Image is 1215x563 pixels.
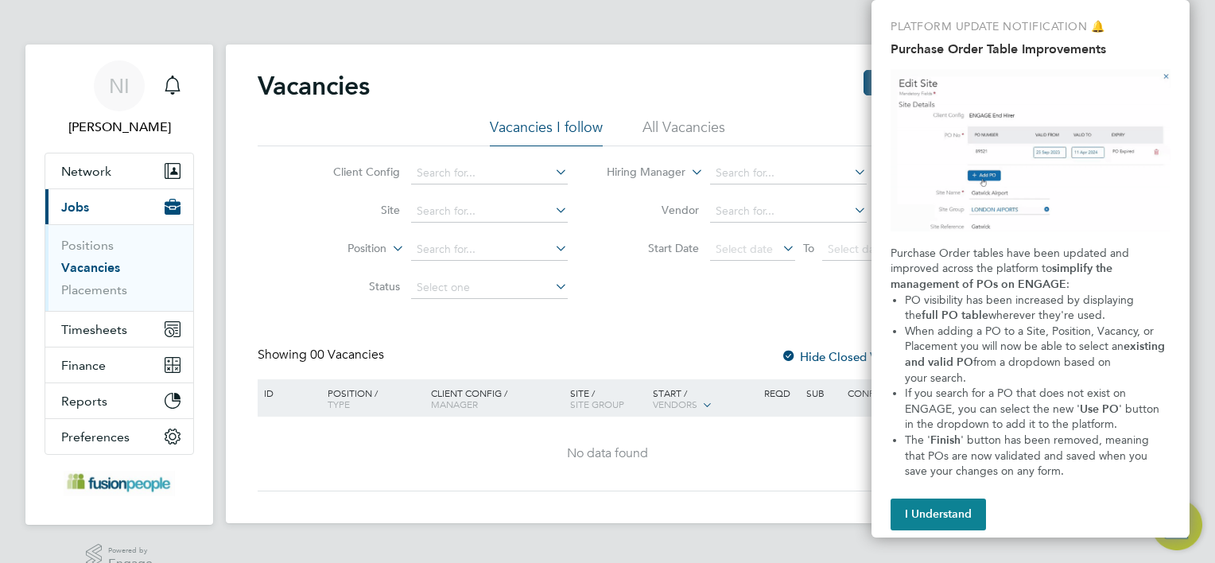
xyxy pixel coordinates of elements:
label: Site [309,203,400,217]
span: 00 Vacancies [310,347,384,363]
p: PLATFORM UPDATE NOTIFICATION 🔔 [891,19,1170,35]
span: Type [328,398,350,410]
a: Vacancies [61,260,120,275]
img: fusionpeople-logo-retina.png [64,471,176,496]
label: Client Config [309,165,400,179]
label: Hiring Manager [594,165,685,181]
span: wherever they're used. [988,309,1105,322]
div: Showing [258,347,387,363]
a: Go to account details [45,60,194,137]
span: Purchase Order tables have been updated and improved across the platform to [891,247,1132,276]
span: Select date [716,242,773,256]
span: Site Group [570,398,624,410]
button: I Understand [891,499,986,530]
span: ' button has been removed, meaning that POs are now validated and saved when you save your change... [905,433,1152,478]
img: Purchase Order Table Improvements [891,69,1170,231]
div: No data found [260,445,955,462]
div: Start / [649,379,760,419]
input: Search for... [411,162,568,184]
span: Network [61,164,111,179]
div: ID [260,379,316,406]
span: Reports [61,394,107,409]
a: Placements [61,282,127,297]
span: The ' [905,433,930,447]
nav: Main navigation [25,45,213,525]
span: Manager [431,398,478,410]
input: Search for... [710,200,867,223]
label: Start Date [607,241,699,255]
label: Vendor [607,203,699,217]
strong: existing and valid PO [905,340,1168,369]
span: Vendors [653,398,697,410]
div: Sub [802,379,844,406]
li: Vacancies I follow [490,118,603,146]
span: If you search for a PO that does not exist on ENGAGE, you can select the new ' [905,386,1129,416]
label: Hide Closed Vacancies [781,349,922,364]
span: Jobs [61,200,89,215]
button: New Vacancy [864,70,957,95]
span: NI [109,76,130,96]
a: Positions [61,238,114,253]
label: Position [295,241,386,257]
span: Preferences [61,429,130,445]
div: Position / [316,379,427,417]
strong: full PO table [922,309,988,322]
input: Select one [411,277,568,299]
div: Conf [844,379,885,406]
span: PO visibility has been increased by displaying the [905,293,1137,323]
span: Neelam Ismail [45,118,194,137]
span: : [1066,278,1069,291]
input: Search for... [710,162,867,184]
span: Powered by [108,544,153,557]
span: To [798,238,819,258]
span: When adding a PO to a Site, Position, Vacancy, or Placement you will now be able to select an [905,324,1157,354]
strong: simplify the management of POs on ENGAGE [891,262,1116,291]
span: Select date [828,242,885,256]
div: Reqd [760,379,802,406]
input: Search for... [411,239,568,261]
div: Site / [566,379,650,417]
span: from a dropdown based on your search. [905,355,1152,385]
a: Go to home page [45,471,194,496]
h2: Purchase Order Table Improvements [891,41,1170,56]
span: Finance [61,358,106,373]
label: Status [309,279,400,293]
h2: Vacancies [258,70,370,102]
strong: Finish [930,433,961,447]
li: All Vacancies [642,118,725,146]
span: ' button in the dropdown to add it to the platform. [905,402,1163,432]
span: Timesheets [61,322,127,337]
input: Search for... [411,200,568,223]
strong: Use PO [1080,402,1119,416]
div: Client Config / [427,379,566,417]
